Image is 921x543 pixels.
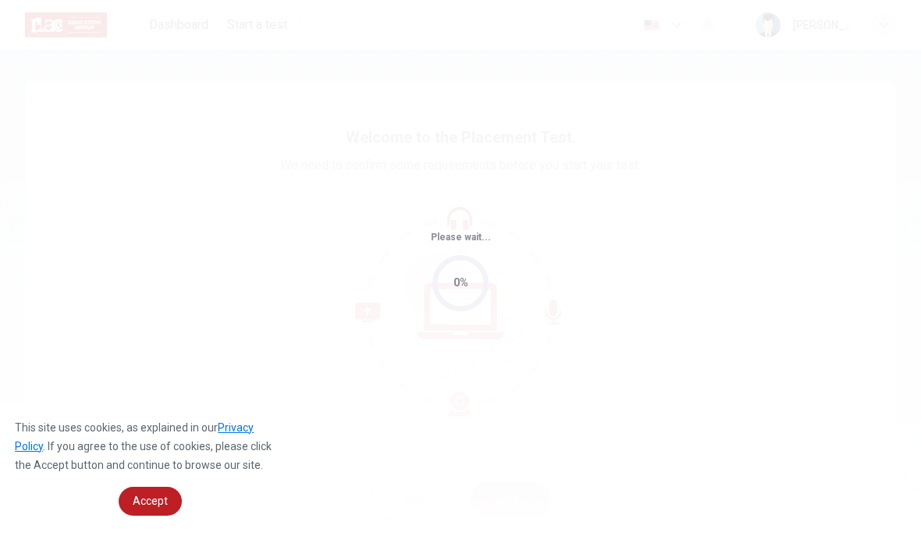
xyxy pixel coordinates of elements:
span: Accept [133,495,168,507]
a: Privacy Policy [15,421,254,452]
span: This site uses cookies, as explained in our . If you agree to the use of cookies, please click th... [15,421,272,471]
a: dismiss cookie message [119,487,182,516]
span: Please wait... [431,232,491,243]
div: 0% [453,274,468,292]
